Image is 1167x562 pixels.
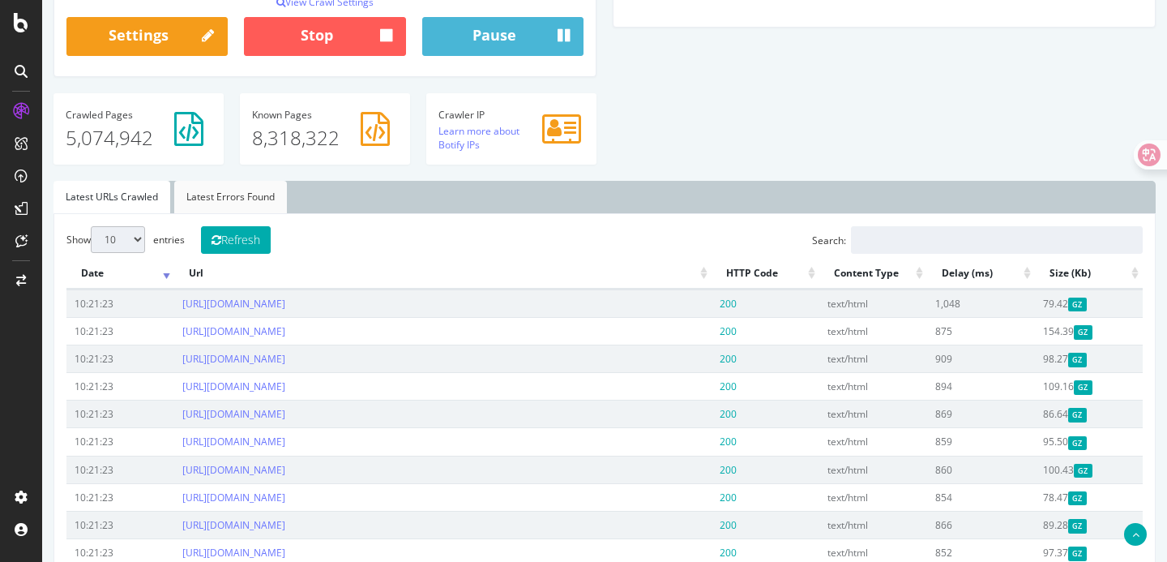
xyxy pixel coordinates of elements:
[885,511,993,538] td: 866
[159,226,229,254] button: Refresh
[210,109,356,120] h4: Pages Known
[777,400,885,427] td: text/html
[24,372,132,400] td: 10:21:23
[24,124,169,152] p: 5,074,942
[1032,325,1050,339] span: Gzipped Content
[24,17,186,56] a: Settings
[777,483,885,511] td: text/html
[885,317,993,345] td: 875
[777,372,885,400] td: text/html
[777,317,885,345] td: text/html
[678,463,695,477] span: 200
[678,324,695,338] span: 200
[210,124,356,152] p: 8,318,322
[24,400,132,427] td: 10:21:23
[140,546,243,560] a: [URL][DOMAIN_NAME]
[202,17,363,56] button: Stop
[1032,380,1050,394] span: Gzipped Content
[24,109,169,120] h4: Pages Crawled
[885,345,993,372] td: 909
[777,456,885,483] td: text/html
[993,483,1101,511] td: 78.47
[777,511,885,538] td: text/html
[1026,519,1045,533] span: Gzipped Content
[993,317,1101,345] td: 154.39
[396,124,477,152] a: Learn more about Botify IPs
[993,400,1101,427] td: 86.64
[993,511,1101,538] td: 89.28
[678,518,695,532] span: 200
[1026,298,1045,311] span: Gzipped Content
[885,427,993,455] td: 859
[678,435,695,448] span: 200
[140,463,243,477] a: [URL][DOMAIN_NAME]
[140,435,243,448] a: [URL][DOMAIN_NAME]
[770,226,1101,254] label: Search:
[140,491,243,504] a: [URL][DOMAIN_NAME]
[885,456,993,483] td: 860
[140,518,243,532] a: [URL][DOMAIN_NAME]
[24,456,132,483] td: 10:21:23
[993,372,1101,400] td: 109.16
[11,181,128,213] a: Latest URLs Crawled
[993,345,1101,372] td: 98.27
[678,380,695,393] span: 200
[678,352,695,366] span: 200
[1026,491,1045,505] span: Gzipped Content
[140,380,243,393] a: [URL][DOMAIN_NAME]
[140,297,243,311] a: [URL][DOMAIN_NAME]
[885,483,993,511] td: 854
[140,352,243,366] a: [URL][DOMAIN_NAME]
[24,483,132,511] td: 10:21:23
[678,297,695,311] span: 200
[24,226,143,253] label: Show entries
[24,290,132,317] td: 10:21:23
[678,407,695,421] span: 200
[380,17,541,56] button: Pause
[678,546,695,560] span: 200
[24,427,132,455] td: 10:21:23
[993,258,1101,290] th: Size (Kb): activate to sort column ascending
[993,456,1101,483] td: 100.43
[777,345,885,372] td: text/html
[993,427,1101,455] td: 95.50
[132,258,670,290] th: Url: activate to sort column ascending
[777,427,885,455] td: text/html
[140,324,243,338] a: [URL][DOMAIN_NAME]
[777,290,885,317] td: text/html
[396,109,542,120] h4: Crawler IP
[1026,353,1045,367] span: Gzipped Content
[140,407,243,421] a: [URL][DOMAIN_NAME]
[885,372,993,400] td: 894
[132,181,245,213] a: Latest Errors Found
[24,258,132,290] th: Date: activate to sort column ascending
[777,258,885,290] th: Content Type: activate to sort column ascending
[1026,547,1045,560] span: Gzipped Content
[885,258,993,290] th: Delay (ms): activate to sort column ascending
[1026,436,1045,450] span: Gzipped Content
[678,491,695,504] span: 200
[885,290,993,317] td: 1,048
[24,317,132,345] td: 10:21:23
[24,511,132,538] td: 10:21:23
[49,226,103,253] select: Showentries
[24,345,132,372] td: 10:21:23
[1032,464,1050,478] span: Gzipped Content
[809,226,1101,254] input: Search:
[993,290,1101,317] td: 79.42
[669,258,777,290] th: HTTP Code: activate to sort column ascending
[885,400,993,427] td: 869
[1026,408,1045,422] span: Gzipped Content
